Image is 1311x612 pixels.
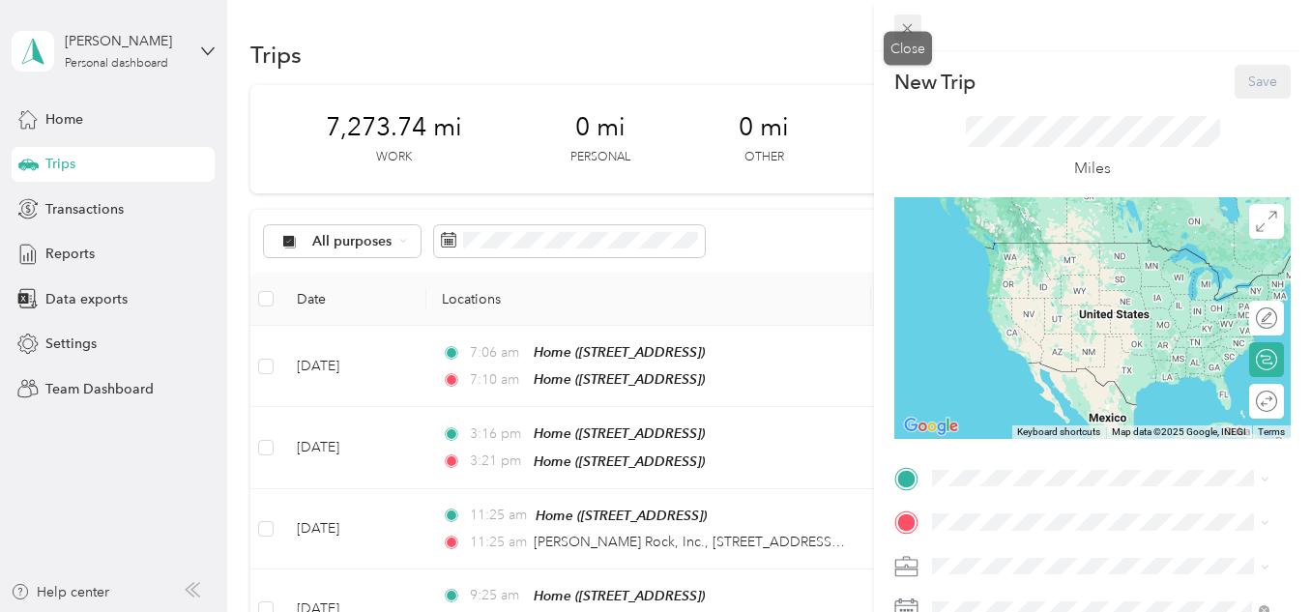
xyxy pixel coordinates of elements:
[1203,504,1311,612] iframe: Everlance-gr Chat Button Frame
[1112,426,1246,437] span: Map data ©2025 Google, INEGI
[894,69,976,96] p: New Trip
[1074,157,1111,181] p: Miles
[899,414,963,439] a: Open this area in Google Maps (opens a new window)
[1017,425,1100,439] button: Keyboard shortcuts
[884,32,932,66] div: Close
[899,414,963,439] img: Google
